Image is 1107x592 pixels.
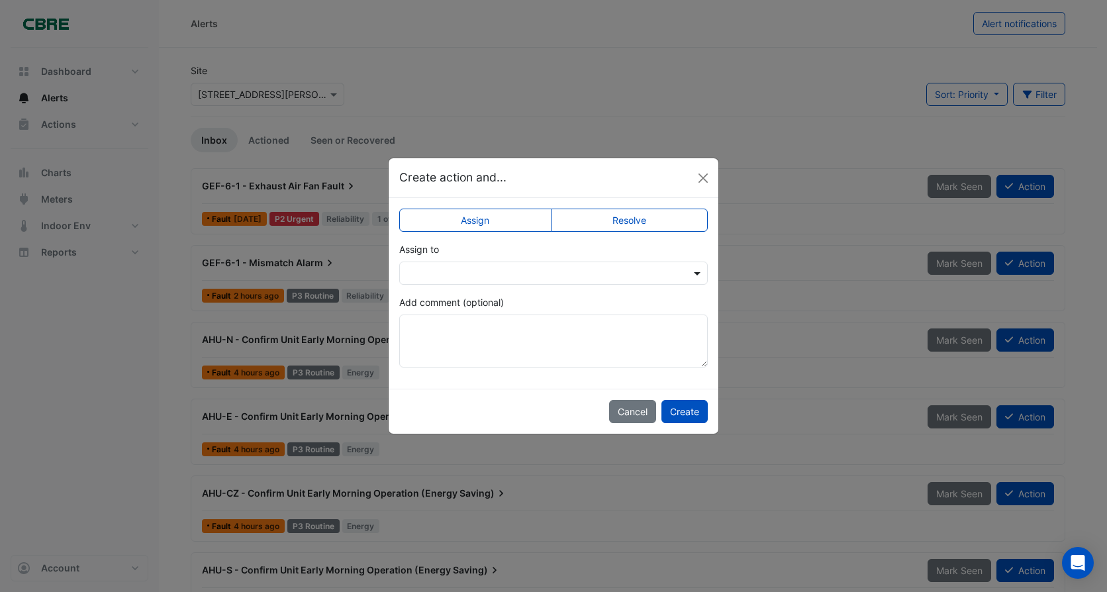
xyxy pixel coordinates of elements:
[399,242,439,256] label: Assign to
[1062,547,1094,579] div: Open Intercom Messenger
[693,168,713,188] button: Close
[551,209,708,232] label: Resolve
[399,169,506,186] h5: Create action and...
[609,400,656,423] button: Cancel
[399,295,504,309] label: Add comment (optional)
[661,400,708,423] button: Create
[399,209,552,232] label: Assign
